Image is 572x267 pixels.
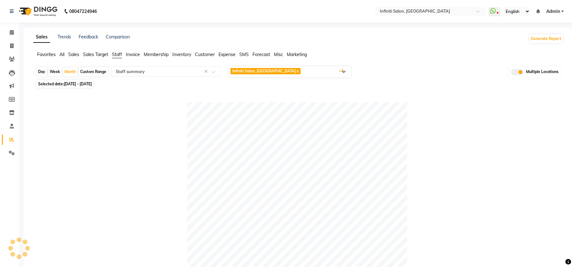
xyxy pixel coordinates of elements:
img: logo [16,3,59,20]
span: SMS [239,52,249,57]
a: Feedback [79,34,98,40]
div: Custom Range [79,67,108,76]
a: Trends [58,34,71,40]
a: Comparison [106,34,130,40]
span: Invoice [126,52,140,57]
button: Generate Report [529,34,563,43]
a: x [296,69,299,73]
span: Marketing [287,52,307,57]
span: Sales Target [83,52,108,57]
span: Misc [274,52,283,57]
span: Multiple Locations [526,69,558,75]
a: Sales [33,31,50,43]
span: Forecast [253,52,270,57]
span: Membership [144,52,169,57]
span: Selected date: [36,80,93,88]
span: Expense [219,52,236,57]
span: All [59,52,64,57]
span: Staff [112,52,122,57]
span: Admin [546,8,560,15]
span: Infiniti Salon, [GEOGRAPHIC_DATA] [232,69,296,73]
span: Customer [195,52,215,57]
div: Week [48,67,62,76]
span: Favorites [37,52,56,57]
b: 08047224946 [69,3,97,20]
span: [DATE] - [DATE] [64,82,92,86]
div: Day [36,67,47,76]
span: Clear all [204,68,210,75]
span: Inventory [172,52,191,57]
div: Month [63,67,77,76]
span: Sales [68,52,79,57]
